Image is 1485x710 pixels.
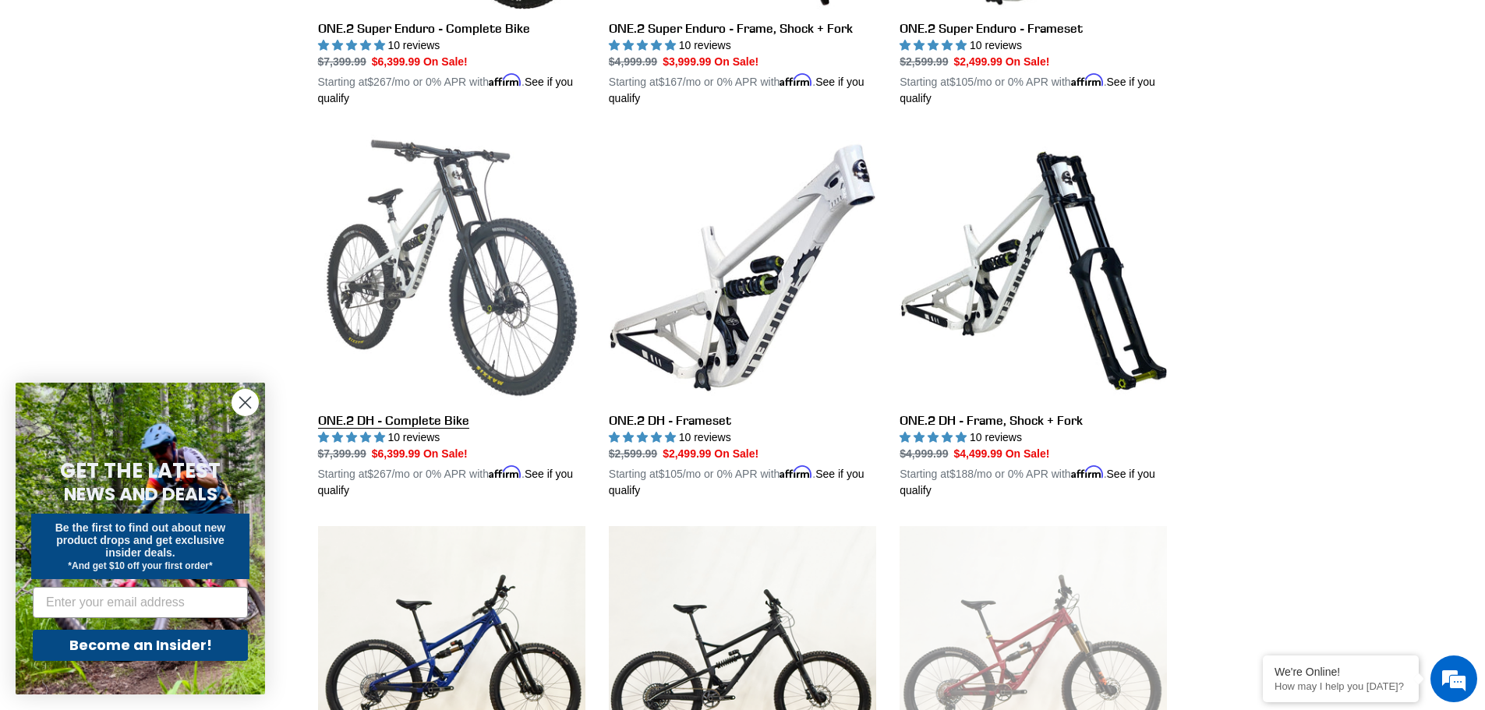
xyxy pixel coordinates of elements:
div: We're Online! [1275,666,1407,678]
span: Be the first to find out about new product drops and get exclusive insider deals. [55,521,226,559]
input: Enter your email address [33,587,248,618]
span: *And get $10 off your first order* [68,560,212,571]
span: NEWS AND DEALS [64,482,217,507]
span: GET THE LATEST [60,457,221,485]
button: Become an Insider! [33,630,248,661]
button: Close dialog [232,389,259,416]
p: How may I help you today? [1275,680,1407,692]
